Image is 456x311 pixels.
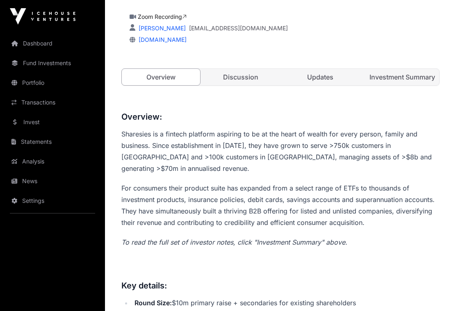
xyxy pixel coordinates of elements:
a: Dashboard [7,34,98,52]
h3: Key details: [121,279,440,292]
a: Overview [121,68,201,86]
a: Updates [281,69,360,85]
a: Transactions [7,93,98,111]
img: Icehouse Ventures Logo [10,8,75,25]
a: Analysis [7,152,98,170]
a: Discussion [202,69,280,85]
a: [PERSON_NAME] [137,25,186,32]
p: For consumers their product suite has expanded from a select range of ETFs to thousands of invest... [121,182,440,228]
a: News [7,172,98,190]
a: Settings [7,192,98,210]
em: To read the full set of investor notes, click "Investment Summary" above. [121,238,347,246]
h3: Overview: [121,110,440,123]
strong: Round Size: [135,299,172,307]
iframe: Chat Widget [415,272,456,311]
a: [EMAIL_ADDRESS][DOMAIN_NAME] [189,24,288,32]
li: $10m primary raise + secondaries for existing shareholders [132,297,440,309]
p: Sharesies is a fintech platform aspiring to be at the heart of wealth for every person, family an... [121,128,440,174]
a: Statements [7,133,98,151]
a: [DOMAIN_NAME] [135,36,187,43]
a: Fund Investments [7,54,98,72]
a: Zoom Recording [138,13,187,20]
a: Investment Summary [361,69,440,85]
a: Portfolio [7,74,98,92]
nav: Tabs [122,69,439,85]
a: Invest [7,113,98,131]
